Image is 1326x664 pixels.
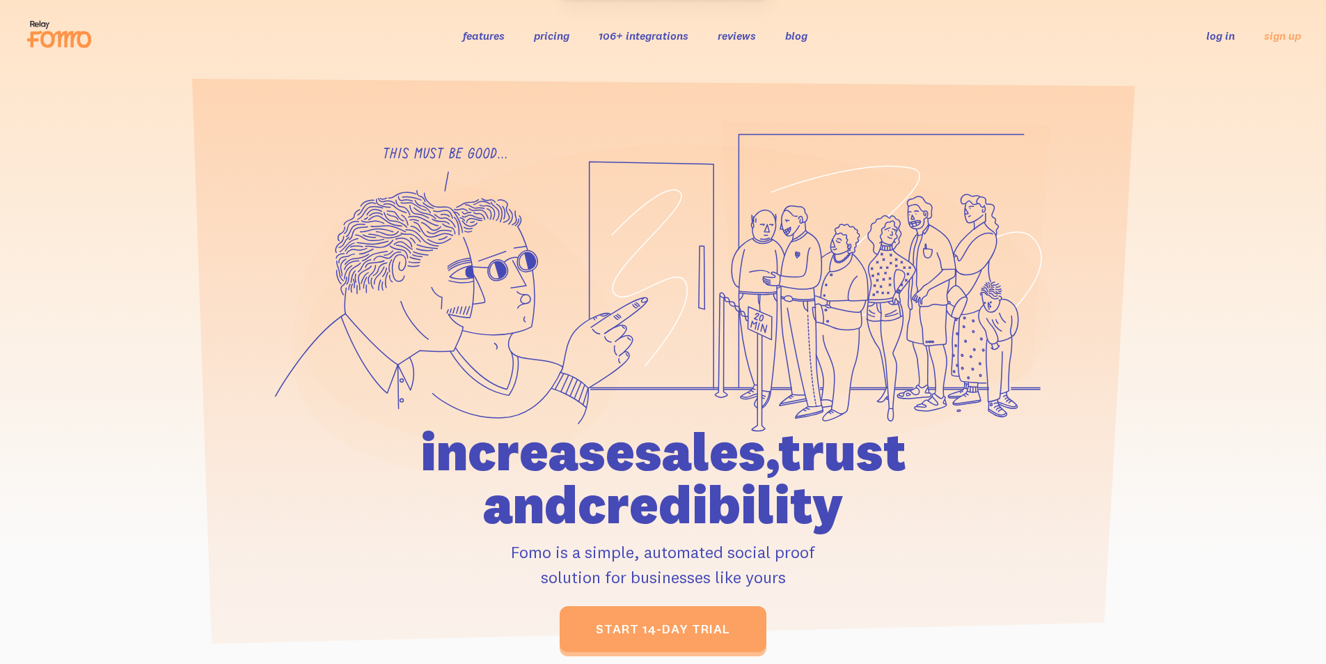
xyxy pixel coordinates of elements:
[599,29,688,43] a: 106+ integrations
[785,29,807,43] a: blog
[463,29,505,43] a: features
[341,539,986,589] p: Fomo is a simple, automated social proof solution for businesses like yours
[534,29,569,43] a: pricing
[1206,29,1235,43] a: log in
[341,425,986,531] h1: increase sales, trust and credibility
[1264,29,1301,43] a: sign up
[718,29,756,43] a: reviews
[560,606,766,652] a: start 14-day trial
